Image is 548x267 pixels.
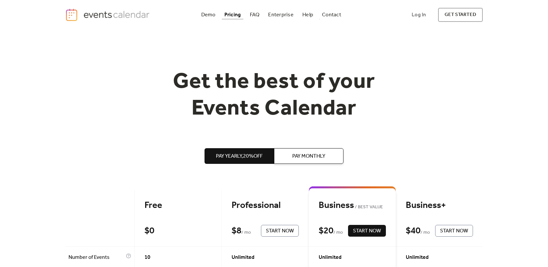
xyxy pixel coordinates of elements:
a: Demo [199,10,218,19]
span: Start Now [266,227,294,235]
div: Help [302,13,313,17]
span: / mo [420,229,430,237]
div: Business+ [406,200,473,211]
span: Pay Monthly [292,152,325,160]
div: Professional [232,200,299,211]
span: Start Now [440,227,468,235]
div: $ 0 [145,225,154,237]
a: Help [300,10,316,19]
button: Pay Monthly [274,148,343,164]
a: FAQ [247,10,262,19]
a: Pricing [222,10,244,19]
span: Pay Yearly, 20% off [216,152,263,160]
span: BEST VALUE [354,203,383,211]
div: $ 40 [406,225,420,237]
div: $ 8 [232,225,241,237]
a: home [65,8,151,22]
button: Start Now [435,225,473,237]
h1: Get the best of your Events Calendar [149,69,399,122]
button: Pay Yearly,20%off [205,148,274,164]
span: / mo [333,229,343,237]
span: / mo [241,229,251,237]
div: FAQ [250,13,260,17]
a: Contact [319,10,344,19]
span: Unlimited [406,254,429,261]
div: Demo [201,13,216,17]
div: Business [319,200,386,211]
div: Enterprise [268,13,293,17]
div: $ 20 [319,225,333,237]
a: Log In [405,8,433,22]
span: Unlimited [232,254,254,261]
div: Free [145,200,212,211]
div: Pricing [224,13,241,17]
span: 10 [145,254,150,261]
a: get started [438,8,483,22]
span: Start Now [353,227,381,235]
button: Start Now [261,225,299,237]
span: Number of Events [68,254,124,261]
span: Unlimited [319,254,342,261]
div: Contact [322,13,341,17]
button: Start Now [348,225,386,237]
a: Enterprise [266,10,296,19]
